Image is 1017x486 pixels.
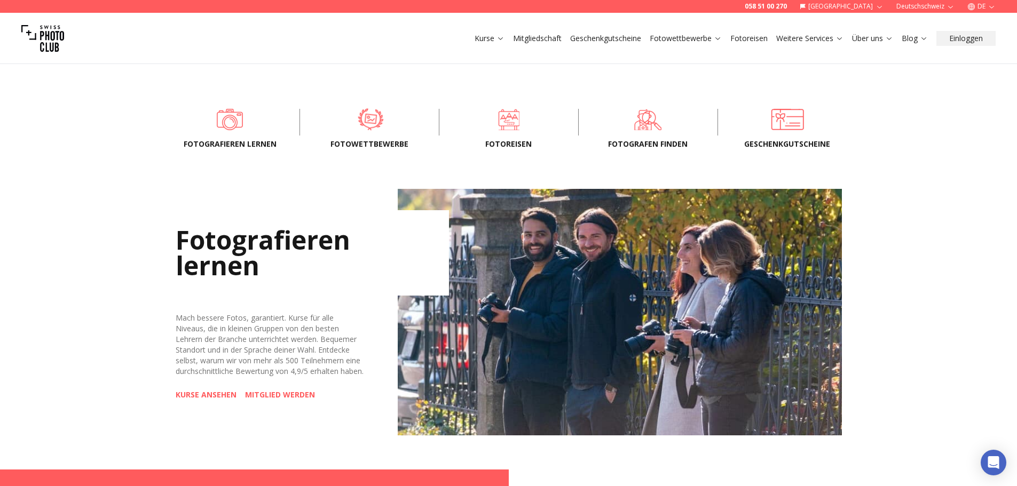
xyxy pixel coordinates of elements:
[176,313,364,377] div: Mach bessere Fotos, garantiert. Kurse für alle Niveaus, die in kleinen Gruppen von den besten Leh...
[735,109,840,130] a: Geschenkgutscheine
[21,17,64,60] img: Swiss photo club
[398,189,842,435] img: Learn Photography
[566,31,645,46] button: Geschenkgutscheine
[981,450,1006,475] div: Open Intercom Messenger
[509,31,566,46] button: Mitgliedschaft
[772,31,848,46] button: Weitere Services
[245,389,315,400] a: MITGLIED WERDEN
[726,31,772,46] button: Fotoreisen
[475,33,504,44] a: Kurse
[902,33,928,44] a: Blog
[596,109,700,130] a: Fotografen finden
[936,31,996,46] button: Einloggen
[650,33,722,44] a: Fotowettbewerbe
[848,31,897,46] button: Über uns
[456,139,561,149] span: Fotoreisen
[176,389,236,400] a: KURSE ANSEHEN
[456,109,561,130] a: Fotoreisen
[317,139,422,149] span: Fotowettbewerbe
[317,109,422,130] a: Fotowettbewerbe
[176,210,449,296] h2: Fotografieren lernen
[735,139,840,149] span: Geschenkgutscheine
[470,31,509,46] button: Kurse
[513,33,562,44] a: Mitgliedschaft
[897,31,932,46] button: Blog
[745,2,787,11] a: 058 51 00 270
[730,33,768,44] a: Fotoreisen
[178,109,282,130] a: Fotografieren lernen
[178,139,282,149] span: Fotografieren lernen
[645,31,726,46] button: Fotowettbewerbe
[596,139,700,149] span: Fotografen finden
[570,33,641,44] a: Geschenkgutscheine
[776,33,843,44] a: Weitere Services
[852,33,893,44] a: Über uns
